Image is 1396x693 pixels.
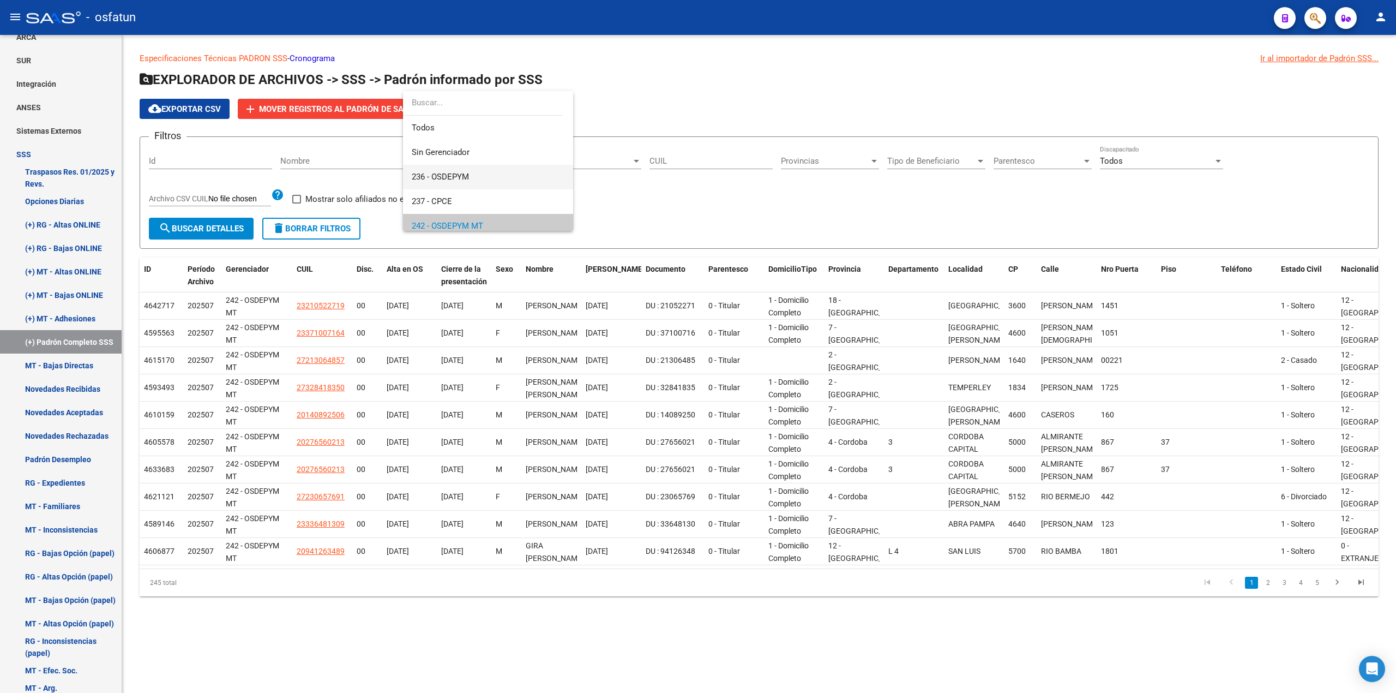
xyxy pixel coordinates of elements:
[412,116,564,140] span: Todos
[412,172,469,182] span: 236 - OSDEPYM
[1359,656,1385,682] div: Open Intercom Messenger
[412,196,452,206] span: 237 - CPCE
[403,91,562,115] input: dropdown search
[412,221,483,231] span: 242 - OSDEPYM MT
[412,147,470,157] span: Sin Gerenciador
